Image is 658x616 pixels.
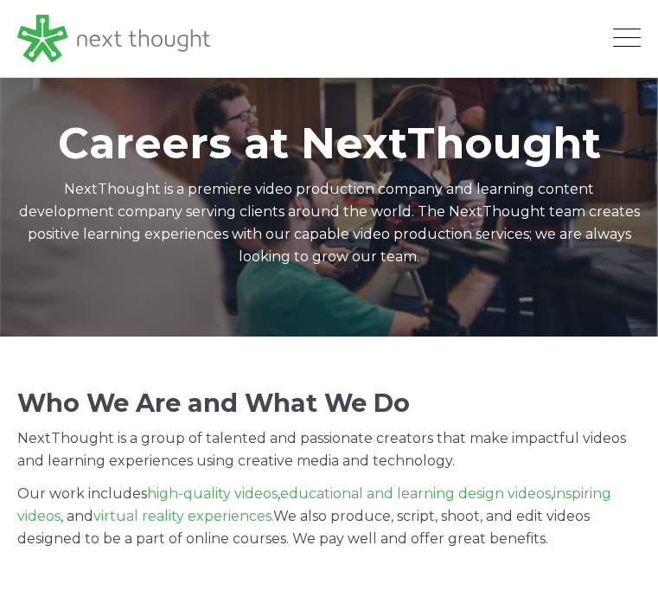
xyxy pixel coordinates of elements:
[17,483,641,550] p: Our work includes , , , and We also produce, script, shoot, and edit videos designed to be a part...
[17,15,210,63] img: LG - NextThought Logo
[17,427,641,472] p: NextThought is a group of talented and passionate creators that make impactful videos and learnin...
[93,508,273,524] a: virtual reality experiences.
[147,485,278,502] a: high-quality videos
[280,485,551,502] a: educational and learning design videos
[613,29,641,49] button: Open Mobile Menu
[17,388,641,417] h2: Who We Are and What We Do
[17,178,641,268] p: NextThought is a premiere video production company and learning content development company servi...
[17,119,641,168] h1: Careers at NextThought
